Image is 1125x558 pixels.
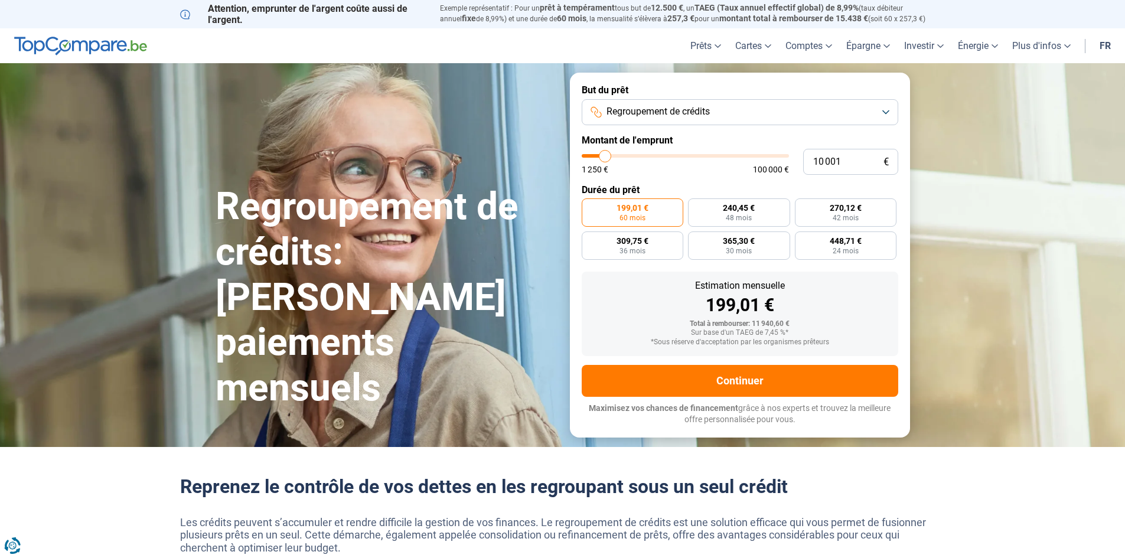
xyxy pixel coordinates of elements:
span: 309,75 € [617,237,648,245]
span: 365,30 € [723,237,755,245]
span: 42 mois [833,214,859,221]
div: 199,01 € [591,296,889,314]
span: fixe [462,14,476,23]
span: 100 000 € [753,165,789,174]
h1: Regroupement de crédits: [PERSON_NAME] paiements mensuels [216,184,556,411]
div: Total à rembourser: 11 940,60 € [591,320,889,328]
span: TAEG (Taux annuel effectif global) de 8,99% [694,3,859,12]
p: Les crédits peuvent s’accumuler et rendre difficile la gestion de vos finances. Le regroupement d... [180,516,945,554]
h2: Reprenez le contrôle de vos dettes en les regroupant sous un seul crédit [180,475,945,498]
div: *Sous réserve d'acceptation par les organismes prêteurs [591,338,889,347]
span: 36 mois [619,247,645,254]
div: Estimation mensuelle [591,281,889,291]
a: Épargne [839,28,897,63]
a: Plus d'infos [1005,28,1078,63]
span: 270,12 € [830,204,862,212]
p: Exemple représentatif : Pour un tous but de , un (taux débiteur annuel de 8,99%) et une durée de ... [440,3,945,24]
span: 1 250 € [582,165,608,174]
span: prêt à tempérament [540,3,615,12]
button: Regroupement de crédits [582,99,898,125]
a: Énergie [951,28,1005,63]
label: Durée du prêt [582,184,898,195]
span: 60 mois [619,214,645,221]
a: Prêts [683,28,728,63]
span: 30 mois [726,247,752,254]
span: montant total à rembourser de 15.438 € [719,14,868,23]
span: 24 mois [833,247,859,254]
span: 12.500 € [651,3,683,12]
span: Maximisez vos chances de financement [589,403,738,413]
div: Sur base d'un TAEG de 7,45 %* [591,329,889,337]
label: But du prêt [582,84,898,96]
a: Cartes [728,28,778,63]
a: fr [1093,28,1118,63]
span: 257,3 € [667,14,694,23]
img: TopCompare [14,37,147,56]
a: Comptes [778,28,839,63]
span: 60 mois [557,14,586,23]
a: Investir [897,28,951,63]
span: 48 mois [726,214,752,221]
label: Montant de l'emprunt [582,135,898,146]
span: Regroupement de crédits [606,105,710,118]
span: 199,01 € [617,204,648,212]
span: € [883,157,889,167]
span: 240,45 € [723,204,755,212]
p: grâce à nos experts et trouvez la meilleure offre personnalisée pour vous. [582,403,898,426]
button: Continuer [582,365,898,397]
span: 448,71 € [830,237,862,245]
p: Attention, emprunter de l'argent coûte aussi de l'argent. [180,3,426,25]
